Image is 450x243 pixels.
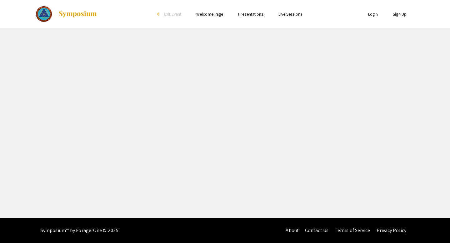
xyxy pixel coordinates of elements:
[377,227,406,234] a: Privacy Policy
[58,10,97,18] img: Symposium by ForagerOne
[196,11,223,17] a: Welcome Page
[36,6,52,22] img: The 2023 Colorado Science & Engineering Fair
[393,11,407,17] a: Sign Up
[238,11,263,17] a: Presentations
[157,12,161,16] div: arrow_back_ios
[41,218,118,243] div: Symposium™ by ForagerOne © 2025
[286,227,299,234] a: About
[368,11,378,17] a: Login
[36,6,97,22] a: The 2023 Colorado Science & Engineering Fair
[335,227,370,234] a: Terms of Service
[305,227,328,234] a: Contact Us
[164,11,181,17] span: Exit Event
[278,11,302,17] a: Live Sessions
